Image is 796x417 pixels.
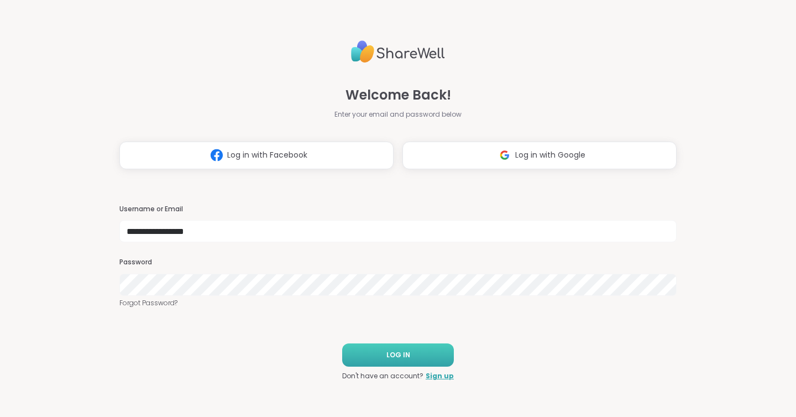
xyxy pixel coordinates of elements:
[206,145,227,165] img: ShareWell Logomark
[119,205,677,214] h3: Username or Email
[119,258,677,267] h3: Password
[494,145,515,165] img: ShareWell Logomark
[345,85,451,105] span: Welcome Back!
[342,343,454,367] button: LOG IN
[402,142,677,169] button: Log in with Google
[119,298,677,308] a: Forgot Password?
[386,350,410,360] span: LOG IN
[426,371,454,381] a: Sign up
[515,149,585,161] span: Log in with Google
[351,36,445,67] img: ShareWell Logo
[334,110,462,119] span: Enter your email and password below
[119,142,394,169] button: Log in with Facebook
[342,371,423,381] span: Don't have an account?
[227,149,307,161] span: Log in with Facebook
